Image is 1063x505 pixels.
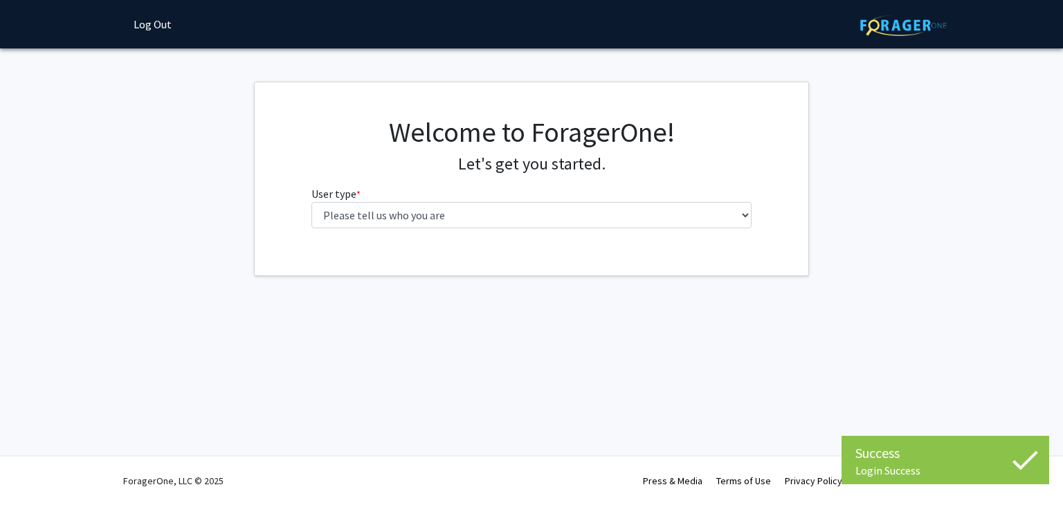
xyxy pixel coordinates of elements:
div: Success [855,443,1035,463]
a: Terms of Use [716,475,771,487]
div: ForagerOne, LLC © 2025 [123,457,224,505]
a: Privacy Policy [785,475,842,487]
img: ForagerOne Logo [860,15,947,36]
h1: Welcome to ForagerOne! [311,116,752,149]
label: User type [311,185,361,202]
a: Press & Media [643,475,702,487]
div: Login Success [855,463,1035,477]
h4: Let's get you started. [311,154,752,174]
